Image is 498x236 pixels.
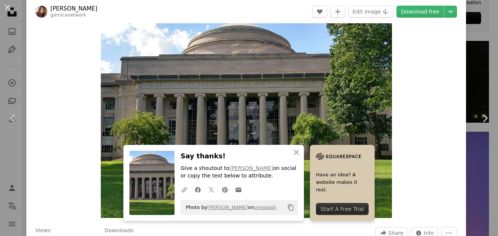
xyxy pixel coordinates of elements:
[229,165,273,171] a: [PERSON_NAME]
[181,165,298,180] p: Give a shoutout to on social or copy the text below to attribute.
[50,12,86,18] a: garnicanetwork
[444,6,457,18] button: Choose download size
[330,6,345,18] button: Add to Collection
[310,145,375,221] a: Have an idea? A website makes it real.Start A Free Trial
[181,151,298,162] h3: Say thanks!
[207,204,248,210] a: [PERSON_NAME]
[105,227,134,234] h3: Downloads
[348,6,393,18] button: Edit image
[232,182,245,197] a: Share over email
[396,6,444,18] a: Download free
[312,6,327,18] button: Like
[191,182,205,197] a: Share on Facebook
[50,5,97,12] a: [PERSON_NAME]
[316,151,361,162] img: file-1705255347840-230a6ab5bca9image
[472,82,498,154] a: Next
[35,227,51,234] h3: Views
[316,171,369,194] span: Have an idea? A website makes it real.
[218,182,232,197] a: Share on Pinterest
[205,182,218,197] a: Share on Twitter
[182,201,276,213] span: Photo by on
[316,203,369,215] div: Start A Free Trial
[35,6,47,18] img: Go to Ana Garnica's profile
[254,204,276,210] a: Unsplash
[284,201,297,214] button: Copy to clipboard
